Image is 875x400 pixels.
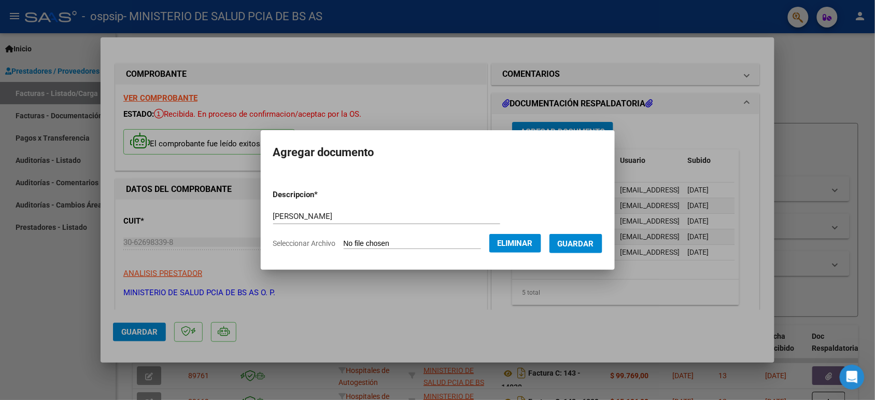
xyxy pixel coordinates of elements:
[840,365,865,390] iframe: Intercom live chat
[273,143,602,162] h2: Agregar documento
[489,234,541,253] button: Eliminar
[273,189,372,201] p: Descripcion
[549,234,602,253] button: Guardar
[498,239,533,248] span: Eliminar
[273,239,336,247] span: Seleccionar Archivo
[558,239,594,249] span: Guardar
